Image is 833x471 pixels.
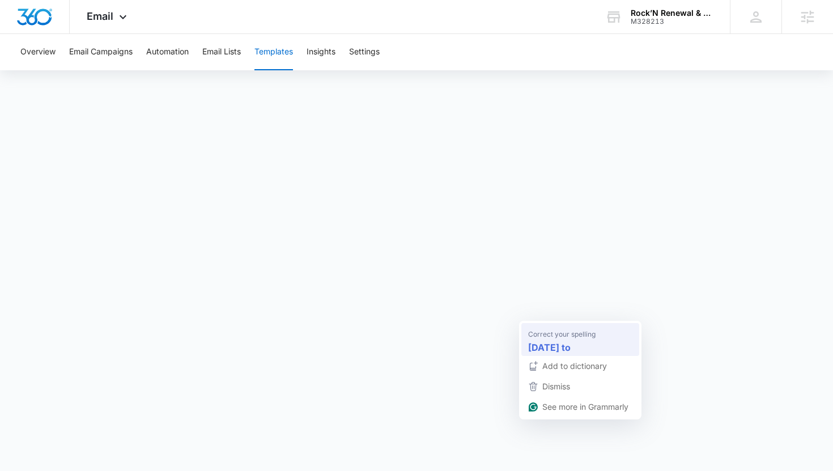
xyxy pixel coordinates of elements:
[631,9,713,18] div: account name
[349,34,380,70] button: Settings
[20,34,56,70] button: Overview
[631,18,713,26] div: account id
[307,34,335,70] button: Insights
[202,34,241,70] button: Email Lists
[69,34,133,70] button: Email Campaigns
[146,34,189,70] button: Automation
[87,10,113,22] span: Email
[254,34,293,70] button: Templates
